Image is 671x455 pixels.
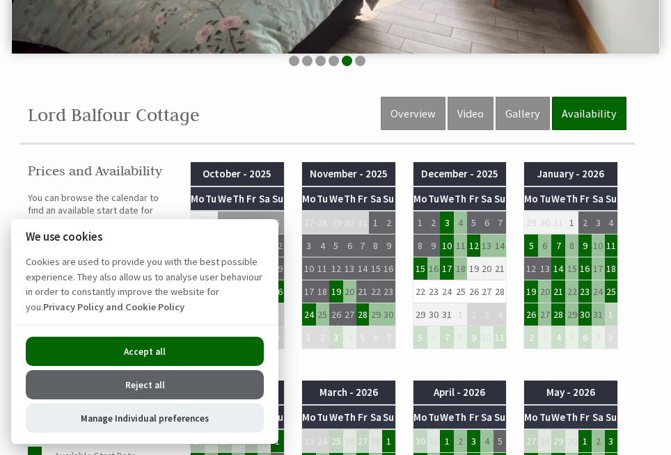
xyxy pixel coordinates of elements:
td: 10 [480,326,494,349]
td: 10 [440,234,454,257]
td: 14 [551,257,565,280]
td: 3 [605,429,618,453]
th: Tu [427,186,441,211]
th: Fr [578,186,592,211]
th: Mo [413,405,427,429]
th: Mo [301,186,316,211]
th: Th [454,405,467,429]
th: Tu [316,405,329,429]
td: 13 [480,234,494,257]
th: Mo [524,405,539,429]
td: 21 [551,280,565,303]
td: 27 [538,303,551,326]
td: 5 [271,211,284,234]
td: 3 [467,429,480,453]
td: 9 [578,234,592,257]
h2: We use cookies [11,230,278,244]
td: 19 [329,280,343,303]
td: 30 [565,429,578,453]
th: Su [382,405,395,429]
td: 7 [382,326,395,349]
th: Th [343,405,356,429]
td: 8 [565,234,578,257]
td: 28 [316,211,329,234]
td: 15 [369,257,382,280]
th: Fr [467,405,480,429]
td: 29 [369,303,382,326]
th: Fr [245,186,258,211]
button: Manage Individual preferences [26,404,264,433]
th: November - 2025 [301,162,395,186]
td: 2 [592,429,605,453]
th: Sa [258,186,271,211]
th: Su [605,186,618,211]
td: 29 [329,211,343,234]
td: 23 [578,280,592,303]
td: 25 [454,280,467,303]
td: 1 [565,211,578,234]
td: 27 [524,429,539,453]
th: March - 2026 [301,381,395,404]
td: 11 [605,234,618,257]
th: We [329,186,343,211]
td: 16 [382,257,395,280]
th: Su [271,186,284,211]
td: 4 [316,234,329,257]
td: 30 [382,303,395,326]
td: 5 [565,326,578,349]
h2: Prices and Availability [28,162,165,179]
td: 5 [356,326,370,349]
td: 11 [316,257,329,280]
td: 17 [301,280,316,303]
th: December - 2025 [413,162,507,186]
td: 8 [413,234,427,257]
td: 22 [565,280,578,303]
td: 2 [427,211,441,234]
td: 10 [592,234,605,257]
td: 31 [356,211,370,234]
th: We [440,405,454,429]
td: 9 [382,234,395,257]
th: We [551,186,565,211]
td: 20 [480,257,494,280]
td: 30 [413,429,427,453]
td: 23 [382,280,395,303]
td: 25 [605,280,618,303]
td: 28 [356,303,370,326]
td: 25 [329,429,343,453]
td: 25 [316,303,329,326]
td: 1 [413,211,427,234]
th: Mo [191,186,205,211]
th: October - 2025 [191,162,285,186]
td: 24 [592,280,605,303]
th: Th [454,186,467,211]
td: 2 [454,429,467,453]
td: 4 [605,211,618,234]
td: 16 [578,257,592,280]
th: Su [382,186,395,211]
td: 3 [440,211,454,234]
a: Video [448,97,494,130]
td: 12 [467,234,480,257]
td: 2 [316,326,329,349]
td: 4 [551,326,565,349]
td: 3 [592,211,605,234]
th: Su [494,186,507,211]
td: 24 [316,429,329,453]
td: 7 [551,234,565,257]
td: 5 [494,429,507,453]
th: Th [565,186,578,211]
th: Mo [413,186,427,211]
td: 6 [538,234,551,257]
button: Accept all [26,337,264,366]
td: 22 [369,280,382,303]
th: Th [565,405,578,429]
td: 8 [369,234,382,257]
td: 5 [413,326,427,349]
td: 4 [494,303,507,326]
td: 2 [578,211,592,234]
th: Th [343,186,356,211]
td: 18 [454,257,467,280]
td: 1 [454,303,467,326]
th: January - 2026 [524,162,618,186]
